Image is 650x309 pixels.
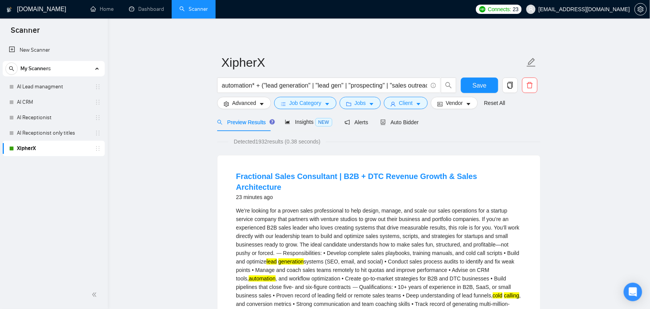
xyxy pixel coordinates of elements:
[441,78,456,93] button: search
[179,6,208,12] a: searchScanner
[355,99,366,107] span: Jobs
[17,141,90,156] a: XipherX
[285,119,332,125] span: Insights
[399,99,413,107] span: Client
[222,81,427,90] input: Search Freelance Jobs...
[274,97,336,109] button: barsJob Categorycaret-down
[5,25,46,41] span: Scanner
[624,283,642,301] div: Open Intercom Messenger
[92,291,99,299] span: double-left
[488,5,511,14] span: Connects:
[228,137,326,146] span: Detected 1932 results (0.38 seconds)
[285,119,290,125] span: area-chart
[232,99,256,107] span: Advanced
[17,79,90,95] a: AI Lead managment
[217,120,223,125] span: search
[503,82,518,89] span: copy
[221,53,525,72] input: Scanner name...
[523,82,537,89] span: delete
[17,110,90,125] a: AI Receptionist
[380,119,419,125] span: Auto Bidder
[95,99,101,105] span: holder
[236,172,477,191] a: Fractional Sales Consultant | B2B + DTC Revenue Growth & Sales Architecture
[7,3,12,16] img: logo
[437,101,443,107] span: idcard
[472,81,486,90] span: Save
[340,97,381,109] button: folderJobscaret-down
[259,101,265,107] span: caret-down
[504,292,519,299] mark: calling
[289,99,321,107] span: Job Category
[441,82,456,89] span: search
[95,145,101,152] span: holder
[526,57,536,68] span: edit
[5,62,18,75] button: search
[325,101,330,107] span: caret-down
[479,6,486,12] img: upwork-logo.png
[416,101,421,107] span: caret-down
[17,125,90,141] a: AI Receptionist only titles
[3,61,105,156] li: My Scanners
[3,42,105,58] li: New Scanner
[217,119,273,125] span: Preview Results
[269,118,276,125] div: Tooltip anchor
[266,258,276,265] mark: lead
[281,101,286,107] span: bars
[369,101,374,107] span: caret-down
[466,101,471,107] span: caret-down
[95,115,101,121] span: holder
[431,83,436,88] span: info-circle
[278,258,304,265] mark: generation
[635,6,647,12] a: setting
[9,42,99,58] a: New Scanner
[315,118,332,127] span: NEW
[90,6,114,12] a: homeHome
[461,78,498,93] button: Save
[503,78,518,93] button: copy
[446,99,463,107] span: Vendor
[513,5,519,14] span: 23
[217,97,271,109] button: settingAdvancedcaret-down
[95,130,101,136] span: holder
[522,78,538,93] button: delete
[431,97,478,109] button: idcardVendorcaret-down
[20,61,51,76] span: My Scanners
[390,101,396,107] span: user
[484,99,505,107] a: Reset All
[17,95,90,110] a: AI CRM
[345,120,350,125] span: notification
[345,119,369,125] span: Alerts
[384,97,428,109] button: userClientcaret-down
[224,101,229,107] span: setting
[346,101,352,107] span: folder
[95,84,101,90] span: holder
[236,192,522,202] div: 23 minutes ago
[635,3,647,15] button: setting
[129,6,164,12] a: dashboardDashboard
[249,275,275,282] mark: automation
[493,292,503,299] mark: cold
[380,120,386,125] span: robot
[6,66,17,71] span: search
[528,7,534,12] span: user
